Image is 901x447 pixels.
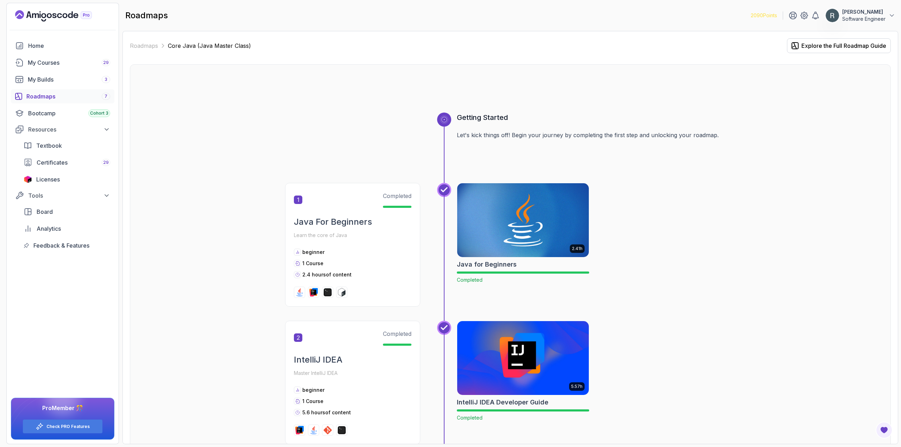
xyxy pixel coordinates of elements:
[302,387,325,394] p: beginner
[11,72,114,87] a: builds
[294,216,411,228] h2: Java For Beginners
[294,368,411,378] p: Master IntelliJ IDEA
[130,41,158,50] a: Roadmaps
[302,260,323,266] span: 1 Course
[457,183,589,283] a: Java for Beginners card2.41hJava for BeginnersCompleted
[37,224,61,233] span: Analytics
[571,384,582,389] p: 5.57h
[90,110,108,116] span: Cohort 3
[24,176,32,183] img: jetbrains icon
[19,155,114,170] a: certificates
[842,8,886,15] p: [PERSON_NAME]
[28,58,110,67] div: My Courses
[28,191,110,200] div: Tools
[302,398,323,404] span: 1 Course
[105,77,107,82] span: 3
[103,60,109,65] span: 29
[457,397,548,407] h2: IntelliJ IDEA Developer Guide
[103,160,109,165] span: 29
[11,189,114,202] button: Tools
[19,222,114,236] a: analytics
[323,426,332,434] img: git logo
[11,89,114,103] a: roadmaps
[309,426,318,434] img: java logo
[11,39,114,53] a: home
[28,109,110,117] div: Bootcamp
[33,241,89,250] span: Feedback & Features
[37,207,53,216] span: Board
[294,333,302,342] span: 2
[36,175,60,184] span: Licenses
[294,196,302,204] span: 1
[26,92,110,101] div: Roadmaps
[825,8,895,23] button: user profile image[PERSON_NAME]Software Engineer
[28,75,110,84] div: My Builds
[11,56,114,70] a: courses
[338,426,346,434] img: terminal logo
[457,321,589,395] img: IntelliJ IDEA Developer Guide card
[842,15,886,23] p: Software Engineer
[28,125,110,134] div: Resources
[323,288,332,296] img: terminal logo
[302,409,351,416] p: 5.6 hours of content
[46,424,90,429] a: Check PRO Features
[457,260,517,269] h2: Java for Beginners
[457,321,589,421] a: IntelliJ IDEA Developer Guide card5.57hIntelliJ IDEA Developer GuideCompleted
[37,158,68,167] span: Certificates
[457,277,483,283] span: Completed
[787,38,891,53] button: Explore the Full Roadmap Guide
[457,131,736,139] p: Let's kick things off! Begin your journey by completing the first step and unlocking your roadmap.
[294,230,411,240] p: Learn the core of Java
[572,246,582,251] p: 2.41h
[383,330,411,337] span: Completed
[36,141,62,150] span: Textbook
[751,12,777,19] p: 2090 Points
[23,419,103,434] button: Check PRO Features
[19,172,114,186] a: licenses
[168,41,251,50] p: Core Java (Java Master Class)
[309,288,318,296] img: intellij logo
[105,94,107,99] span: 7
[457,113,736,122] h3: Getting Started
[295,426,304,434] img: intellij logo
[125,10,168,21] h2: roadmaps
[457,183,589,257] img: Java for Beginners card
[801,41,886,50] div: Explore the Full Roadmap Guide
[19,238,114,253] a: feedback
[15,10,108,21] a: Landing page
[294,354,411,365] h2: IntelliJ IDEA
[338,288,346,296] img: bash logo
[457,415,483,421] span: Completed
[28,41,110,50] div: Home
[11,123,114,136] button: Resources
[876,422,893,439] button: Open Feedback Button
[19,205,114,219] a: board
[383,192,411,199] span: Completed
[11,106,114,120] a: bootcamp
[295,288,304,296] img: java logo
[826,9,839,22] img: user profile image
[302,249,325,256] p: beginner
[19,139,114,153] a: textbook
[302,271,352,278] p: 2.4 hours of content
